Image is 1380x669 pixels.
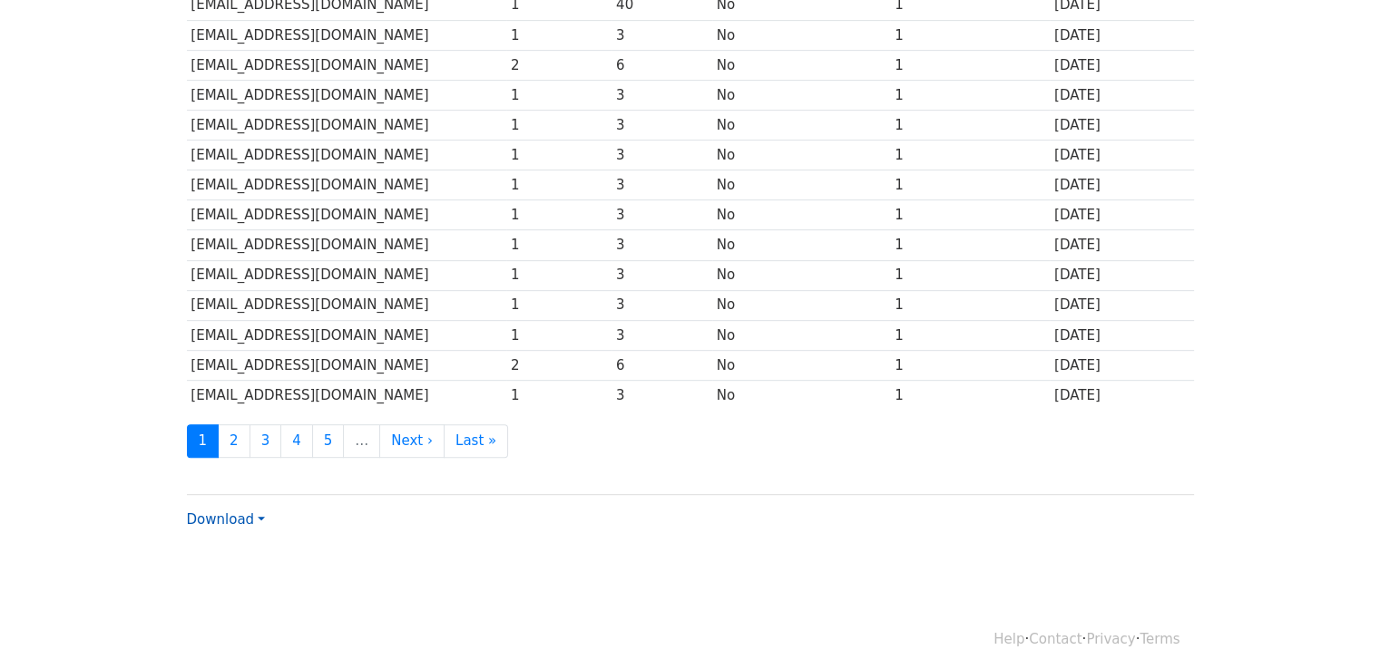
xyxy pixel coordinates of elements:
td: 1 [506,200,612,230]
td: No [712,111,890,141]
td: No [712,230,890,260]
td: 1 [506,260,612,290]
td: 3 [612,170,712,200]
a: 2 [218,424,250,458]
td: 3 [612,80,712,110]
td: [EMAIL_ADDRESS][DOMAIN_NAME] [187,111,507,141]
td: No [712,290,890,320]
a: Last » [444,424,508,458]
td: No [712,50,890,80]
td: 1 [890,20,1050,50]
td: 1 [506,111,612,141]
td: 3 [612,230,712,260]
td: 1 [890,350,1050,380]
td: [EMAIL_ADDRESS][DOMAIN_NAME] [187,230,507,260]
td: 6 [612,50,712,80]
td: 3 [612,200,712,230]
td: 1 [506,20,612,50]
td: No [712,141,890,170]
td: 3 [612,380,712,410]
td: [EMAIL_ADDRESS][DOMAIN_NAME] [187,50,507,80]
td: [DATE] [1050,230,1193,260]
a: Terms [1140,631,1179,647]
td: [DATE] [1050,200,1193,230]
td: No [712,380,890,410]
td: No [712,200,890,230]
a: 5 [312,424,345,458]
td: [DATE] [1050,320,1193,350]
td: [DATE] [1050,20,1193,50]
td: 1 [890,230,1050,260]
td: [EMAIL_ADDRESS][DOMAIN_NAME] [187,290,507,320]
td: [EMAIL_ADDRESS][DOMAIN_NAME] [187,260,507,290]
td: 1 [890,260,1050,290]
td: No [712,320,890,350]
td: [DATE] [1050,141,1193,170]
td: No [712,20,890,50]
td: 1 [890,290,1050,320]
td: 1 [890,80,1050,110]
td: 1 [890,380,1050,410]
td: [DATE] [1050,50,1193,80]
td: [EMAIL_ADDRESS][DOMAIN_NAME] [187,80,507,110]
td: No [712,80,890,110]
a: Download [187,511,265,528]
td: [EMAIL_ADDRESS][DOMAIN_NAME] [187,320,507,350]
a: Next › [379,424,445,458]
td: 2 [506,350,612,380]
td: [EMAIL_ADDRESS][DOMAIN_NAME] [187,380,507,410]
td: 3 [612,290,712,320]
td: 1 [890,320,1050,350]
td: 1 [890,200,1050,230]
td: 1 [506,320,612,350]
td: 3 [612,141,712,170]
td: 3 [612,260,712,290]
td: [DATE] [1050,111,1193,141]
td: 1 [506,80,612,110]
td: [DATE] [1050,350,1193,380]
td: [EMAIL_ADDRESS][DOMAIN_NAME] [187,20,507,50]
td: [DATE] [1050,380,1193,410]
td: 3 [612,111,712,141]
td: No [712,260,890,290]
td: 1 [890,111,1050,141]
iframe: Chat Widget [1289,582,1380,669]
a: 4 [280,424,313,458]
td: 1 [890,170,1050,200]
td: 1 [506,230,612,260]
a: Help [993,631,1024,647]
a: 1 [187,424,220,458]
td: 1 [890,50,1050,80]
a: Privacy [1086,631,1135,647]
td: No [712,350,890,380]
a: 3 [250,424,282,458]
a: Contact [1029,631,1081,647]
td: 1 [506,380,612,410]
td: [DATE] [1050,80,1193,110]
td: No [712,170,890,200]
td: [EMAIL_ADDRESS][DOMAIN_NAME] [187,200,507,230]
td: [DATE] [1050,260,1193,290]
td: 3 [612,20,712,50]
td: 1 [506,141,612,170]
td: [DATE] [1050,290,1193,320]
td: 3 [612,320,712,350]
td: [EMAIL_ADDRESS][DOMAIN_NAME] [187,141,507,170]
td: 1 [506,290,612,320]
td: 6 [612,350,712,380]
td: 1 [506,170,612,200]
td: [DATE] [1050,170,1193,200]
td: [EMAIL_ADDRESS][DOMAIN_NAME] [187,170,507,200]
td: 1 [890,141,1050,170]
td: [EMAIL_ADDRESS][DOMAIN_NAME] [187,350,507,380]
td: 2 [506,50,612,80]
